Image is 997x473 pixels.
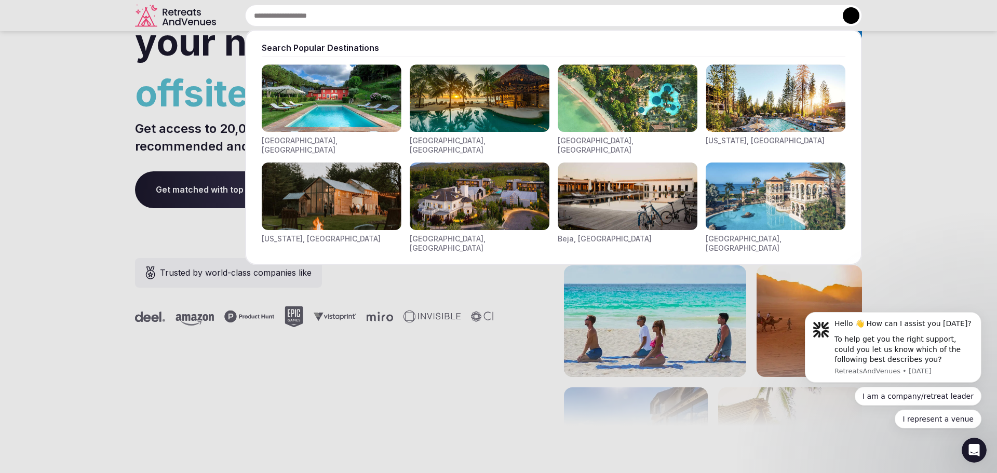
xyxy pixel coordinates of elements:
[410,64,549,132] img: Visit venues for Riviera Maya, Mexico
[262,64,401,154] div: Visit venues for Toscana, Italy
[262,64,401,132] img: Visit venues for Toscana, Italy
[706,163,845,230] img: Visit venues for Canarias, Spain
[410,136,549,154] div: [GEOGRAPHIC_DATA], [GEOGRAPHIC_DATA]
[262,163,401,230] img: Visit venues for New York, USA
[706,64,845,154] div: Visit venues for California, USA
[558,163,697,252] div: Visit venues for Beja, Portugal
[410,163,549,252] div: Visit venues for Napa Valley, USA
[558,64,697,154] div: Visit venues for Indonesia, Bali
[558,163,697,230] img: Visit venues for Beja, Portugal
[558,136,697,154] div: [GEOGRAPHIC_DATA], [GEOGRAPHIC_DATA]
[706,163,845,252] div: Visit venues for Canarias, Spain
[262,234,381,244] div: [US_STATE], [GEOGRAPHIC_DATA]
[706,234,845,252] div: [GEOGRAPHIC_DATA], [GEOGRAPHIC_DATA]
[558,234,652,244] div: Beja, [GEOGRAPHIC_DATA]
[262,42,845,53] div: Search Popular Destinations
[262,163,401,252] div: Visit venues for New York, USA
[706,64,845,132] img: Visit venues for California, USA
[410,64,549,154] div: Visit venues for Riviera Maya, Mexico
[410,234,549,252] div: [GEOGRAPHIC_DATA], [GEOGRAPHIC_DATA]
[558,64,697,132] img: Visit venues for Indonesia, Bali
[962,438,987,463] iframe: Intercom live chat
[262,136,401,154] div: [GEOGRAPHIC_DATA], [GEOGRAPHIC_DATA]
[706,136,825,145] div: [US_STATE], [GEOGRAPHIC_DATA]
[789,299,997,468] iframe: Intercom notifications message
[410,163,549,230] img: Visit venues for Napa Valley, USA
